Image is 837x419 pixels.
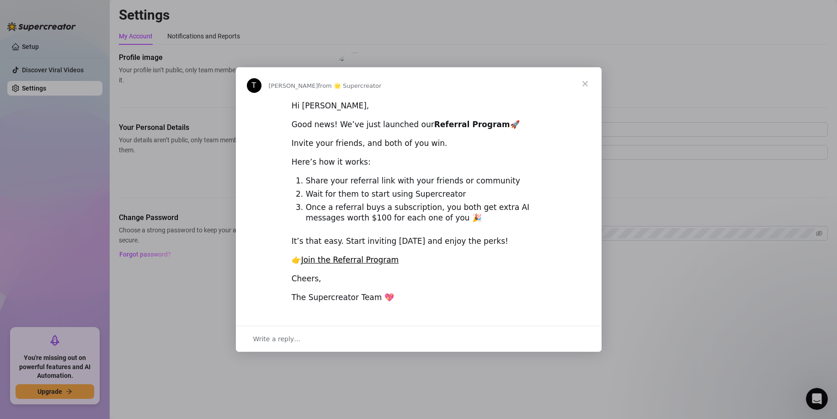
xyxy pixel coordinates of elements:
[247,78,261,93] div: Profile image for Tanya
[569,67,602,100] span: Close
[253,333,301,345] span: Write a reply…
[292,274,546,285] div: Cheers,
[306,189,546,200] li: Wait for them to start using Supercreator
[292,138,546,149] div: Invite your friends, and both of you win.
[292,292,546,303] div: The Supercreator Team 💖
[292,255,546,266] div: 👉
[292,101,546,112] div: Hi [PERSON_NAME],
[292,157,546,168] div: Here’s how it works:
[306,202,546,224] li: Once a referral buys a subscription, you both get extra AI messages worth $100 for each one of you 🎉
[236,326,602,352] div: Open conversation and reply
[292,236,546,247] div: It’s that easy. Start inviting [DATE] and enjoy the perks!
[434,120,510,129] b: Referral Program
[301,255,399,264] a: Join the Referral Program
[269,82,318,89] span: [PERSON_NAME]
[318,82,382,89] span: from 🌟 Supercreator
[292,119,546,130] div: Good news! We’ve just launched our 🚀
[306,176,546,187] li: Share your referral link with your friends or community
